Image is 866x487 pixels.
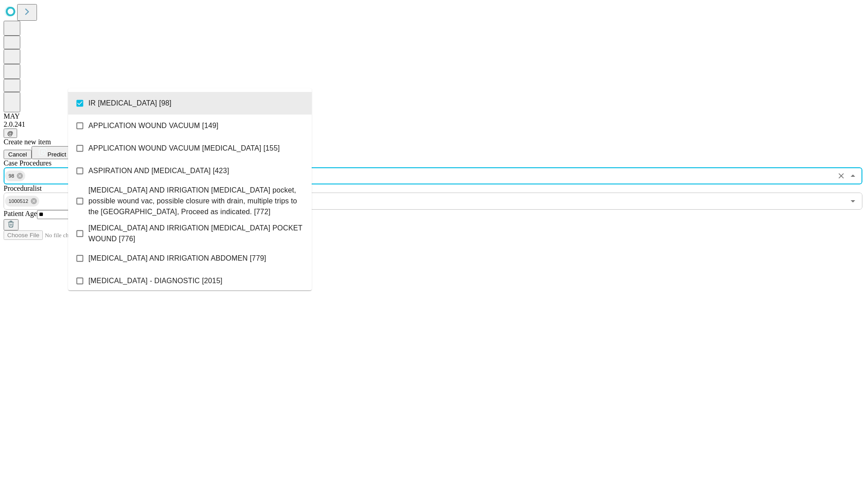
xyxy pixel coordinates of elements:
[847,195,859,207] button: Open
[4,159,51,167] span: Scheduled Procedure
[847,170,859,182] button: Close
[4,150,32,159] button: Cancel
[88,185,304,217] span: [MEDICAL_DATA] AND IRRIGATION [MEDICAL_DATA] pocket, possible wound vac, possible closure with dr...
[5,196,39,207] div: 1000512
[4,210,37,217] span: Patient Age
[88,253,266,264] span: [MEDICAL_DATA] AND IRRIGATION ABDOMEN [779]
[88,120,218,131] span: APPLICATION WOUND VACUUM [149]
[32,146,73,159] button: Predict
[88,276,222,286] span: [MEDICAL_DATA] - DIAGNOSTIC [2015]
[4,112,862,120] div: MAY
[7,130,14,137] span: @
[835,170,848,182] button: Clear
[47,151,66,158] span: Predict
[88,223,304,244] span: [MEDICAL_DATA] AND IRRIGATION [MEDICAL_DATA] POCKET WOUND [776]
[88,165,229,176] span: ASPIRATION AND [MEDICAL_DATA] [423]
[8,151,27,158] span: Cancel
[4,184,41,192] span: Proceduralist
[88,98,171,109] span: IR [MEDICAL_DATA] [98]
[88,143,280,154] span: APPLICATION WOUND VACUUM [MEDICAL_DATA] [155]
[4,138,51,146] span: Create new item
[5,171,18,181] span: 98
[5,196,32,207] span: 1000512
[5,170,25,181] div: 98
[4,129,17,138] button: @
[4,120,862,129] div: 2.0.241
